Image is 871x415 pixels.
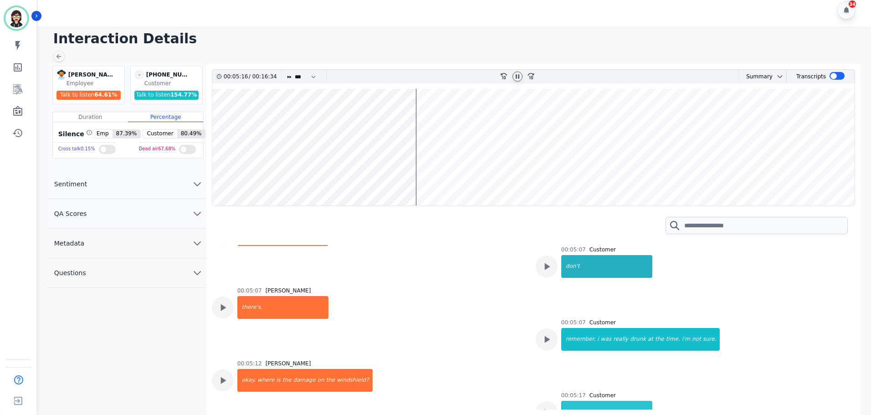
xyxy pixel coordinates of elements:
div: Percentage [128,112,203,122]
div: i [596,328,599,351]
div: Customer [144,80,200,87]
div: not [691,328,702,351]
span: - [134,70,144,80]
img: Bordered avatar [5,7,27,29]
div: 34 [849,0,856,8]
div: 00:16:34 [251,70,276,83]
div: Dead air 67.68 % [139,143,176,156]
div: Talk to listen [134,91,199,100]
span: Metadata [47,239,92,248]
div: Duration [53,112,128,122]
span: 80.49 % [177,130,205,138]
button: QA Scores chevron down [47,199,206,229]
svg: chevron down [192,238,203,249]
div: [PERSON_NAME] [266,287,311,294]
div: remember. [562,328,596,351]
button: Questions chevron down [47,258,206,288]
button: chevron down [773,73,784,80]
span: QA Scores [47,209,94,218]
div: Summary [739,70,773,83]
div: windshield? [336,369,372,392]
div: time. [665,328,681,351]
div: on [317,369,325,392]
div: the [325,369,336,392]
span: 154.77 % [170,92,197,98]
div: Customer [589,319,616,326]
div: [PERSON_NAME] [68,70,114,80]
div: is [275,369,282,392]
div: [PHONE_NUMBER] [146,70,192,80]
div: [PERSON_NAME] [266,360,311,367]
h1: Interaction Details [53,31,862,47]
div: 00:05:12 [237,360,262,367]
div: Customer [589,392,616,399]
div: 00:05:07 [237,287,262,294]
div: don't [562,255,652,278]
div: Cross talk 0.15 % [58,143,95,156]
div: 00:05:16 [224,70,249,83]
span: Questions [47,268,93,277]
svg: chevron down [192,267,203,278]
span: 64.61 % [94,92,117,98]
div: the [654,328,665,351]
div: Talk to listen [56,91,121,100]
span: Emp [93,130,113,138]
div: 00:05:07 [561,319,586,326]
svg: chevron down [192,208,203,219]
div: there's, [238,296,328,319]
span: 87.39 % [113,130,141,138]
div: Customer [589,246,616,253]
svg: chevron down [776,73,784,80]
span: Customer [143,130,177,138]
button: Sentiment chevron down [47,169,206,199]
div: Silence [56,129,92,138]
div: Transcripts [796,70,826,83]
div: 00:05:17 [561,392,586,399]
span: Sentiment [47,179,94,189]
div: 00:05:07 [561,246,586,253]
div: okay. [238,369,257,392]
div: really [612,328,629,351]
div: Employee [67,80,123,87]
svg: chevron down [192,179,203,190]
div: was [600,328,612,351]
button: Metadata chevron down [47,229,206,258]
div: damage [292,369,317,392]
div: drunk [629,328,647,351]
div: at [647,328,654,351]
div: sure. [702,328,720,351]
div: the [282,369,292,392]
div: / [224,70,279,83]
div: where [256,369,275,392]
div: i'm [681,328,691,351]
